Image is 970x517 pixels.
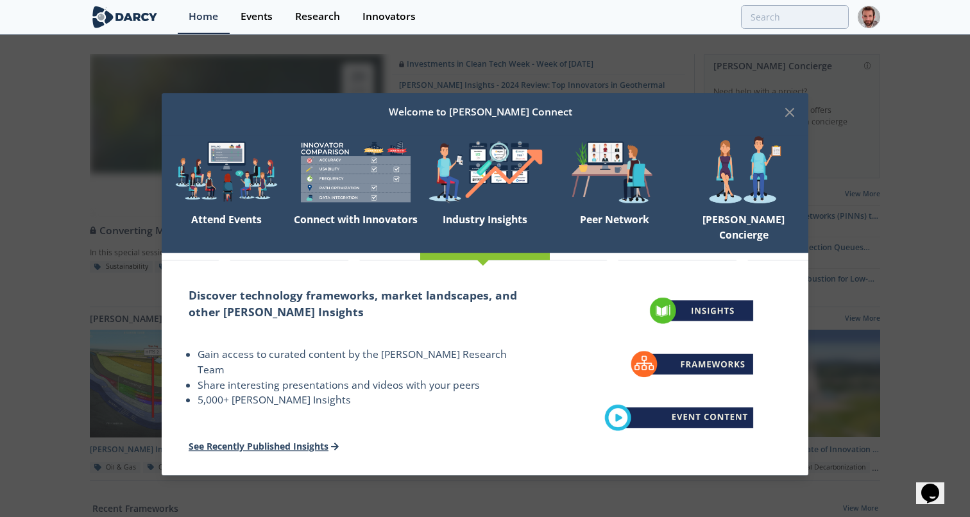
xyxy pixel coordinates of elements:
[189,287,523,321] h2: Discover technology frameworks, market landscapes, and other [PERSON_NAME] Insights
[295,12,340,22] div: Research
[198,348,523,378] li: Gain access to curated content by the [PERSON_NAME] Research Team
[916,466,957,504] iframe: chat widget
[741,5,849,29] input: Advanced Search
[291,135,421,208] img: welcome-compare-1b687586299da8f117b7ac84fd957760.png
[550,135,679,208] img: welcome-attend-b816887fc24c32c29d1763c6e0ddb6e6.png
[162,208,291,253] div: Attend Events
[241,12,273,22] div: Events
[420,208,550,253] div: Industry Insights
[582,275,776,453] img: industry-insights-46702bb6d5ea356566c85124c7f03101.png
[198,393,523,408] li: 5,000+ [PERSON_NAME] Insights
[90,6,160,28] img: logo-wide.svg
[180,100,782,124] div: Welcome to [PERSON_NAME] Connect
[189,440,339,452] a: See Recently Published Insights
[362,12,416,22] div: Innovators
[858,6,880,28] img: Profile
[550,208,679,253] div: Peer Network
[420,135,550,208] img: welcome-find-a12191a34a96034fcac36f4ff4d37733.png
[291,208,421,253] div: Connect with Innovators
[162,135,291,208] img: welcome-explore-560578ff38cea7c86bcfe544b5e45342.png
[679,208,808,253] div: [PERSON_NAME] Concierge
[679,135,808,208] img: welcome-concierge-wide-20dccca83e9cbdbb601deee24fb8df72.png
[189,12,218,22] div: Home
[198,378,523,393] li: Share interesting presentations and videos with your peers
